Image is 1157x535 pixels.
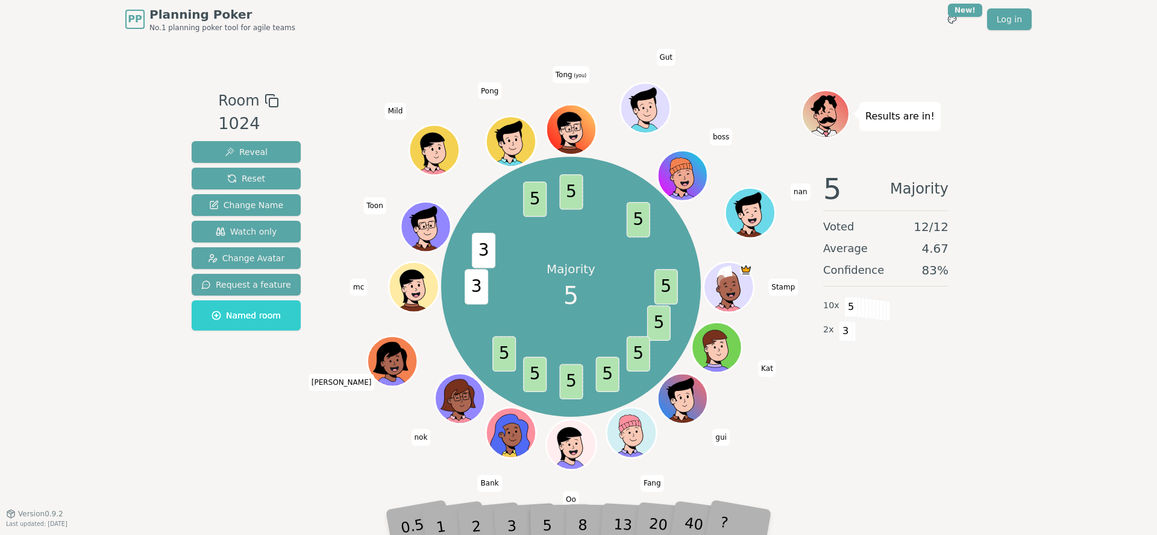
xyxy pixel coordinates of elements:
[823,299,839,312] span: 10 x
[192,221,301,242] button: Watch only
[192,247,301,269] button: Change Avatar
[523,182,547,217] span: 5
[309,373,375,390] span: Click to change your name
[823,262,884,279] span: Confidence
[559,174,583,210] span: 5
[192,168,301,189] button: Reset
[921,240,948,257] span: 4.67
[626,202,650,238] span: 5
[208,252,285,264] span: Change Avatar
[472,233,495,268] span: 3
[125,6,295,33] a: PPPlanning PokerNo.1 planning poker tool for agile teams
[914,218,948,235] span: 12 / 12
[201,279,291,291] span: Request a feature
[844,297,858,317] span: 5
[712,429,730,446] span: Click to change your name
[192,300,301,331] button: Named room
[758,359,776,376] span: Click to change your name
[192,141,301,163] button: Reveal
[563,277,578,314] span: 5
[128,12,142,27] span: PP
[523,357,547,393] span: 5
[209,199,283,211] span: Change Name
[192,194,301,216] button: Change Name
[572,72,587,78] span: (you)
[839,321,853,341] span: 3
[559,364,583,400] span: 5
[626,336,650,372] span: 5
[18,509,63,519] span: Version 0.9.2
[641,475,663,492] span: Click to change your name
[768,279,798,296] span: Click to change your name
[385,103,406,119] span: Click to change your name
[647,305,670,341] span: 5
[710,128,732,145] span: Click to change your name
[363,197,386,214] span: Click to change your name
[478,82,501,99] span: Click to change your name
[595,357,619,393] span: 5
[492,336,516,372] span: 5
[739,264,752,276] span: Stamp is the host
[465,269,488,305] span: 3
[478,475,502,492] span: Click to change your name
[216,226,277,238] span: Watch only
[553,66,589,83] span: Click to change your name
[791,183,811,200] span: Click to change your name
[548,106,595,153] button: Click to change your avatar
[218,90,259,112] span: Room
[656,49,676,66] span: Click to change your name
[890,174,948,203] span: Majority
[212,309,281,321] span: Named room
[6,521,67,527] span: Last updated: [DATE]
[149,23,295,33] span: No.1 planning poker tool for agile teams
[218,112,278,136] div: 1024
[948,4,982,17] div: New!
[941,8,963,30] button: New!
[922,262,948,279] span: 83 %
[6,509,63,519] button: Version0.9.2
[227,173,265,185] span: Reset
[350,279,367,296] span: Click to change your name
[987,8,1032,30] a: Log in
[411,429,430,446] span: Click to change your name
[865,108,935,125] p: Results are in!
[192,274,301,296] button: Request a feature
[149,6,295,23] span: Planning Poker
[225,146,268,158] span: Reveal
[823,240,868,257] span: Average
[823,174,842,203] span: 5
[823,218,854,235] span: Voted
[654,269,677,305] span: 5
[547,261,595,277] p: Majority
[823,323,834,337] span: 2 x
